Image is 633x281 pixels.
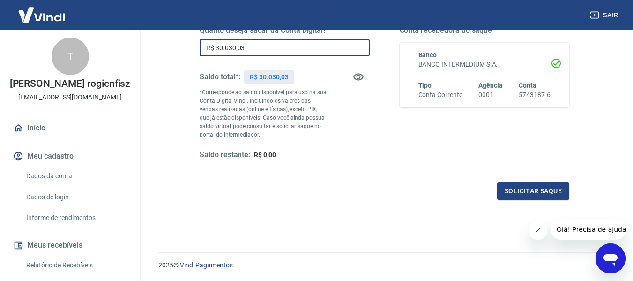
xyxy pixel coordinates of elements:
[497,182,569,200] button: Solicitar saque
[250,72,288,82] p: R$ 30.030,03
[11,118,129,138] a: Início
[551,219,626,240] iframe: Mensagem da empresa
[478,82,503,89] span: Agência
[11,235,129,256] button: Meus recebíveis
[200,72,240,82] h5: Saldo total*:
[418,90,462,100] h6: Conta Corrente
[22,208,129,228] a: Informe de rendimentos
[11,0,72,29] img: Vindi
[6,7,79,14] span: Olá! Precisa de ajuda?
[418,51,437,59] span: Banco
[52,38,89,75] div: T
[418,82,432,89] span: Tipo
[200,88,327,139] p: *Corresponde ao saldo disponível para uso na sua Conta Digital Vindi. Incluindo os valores das ve...
[519,90,551,100] h6: 5743187-6
[588,7,622,24] button: Sair
[10,79,131,89] p: [PERSON_NAME] rogienfisz
[11,146,129,167] button: Meu cadastro
[158,260,611,270] p: 2025 ©
[200,150,250,160] h5: Saldo restante:
[180,261,233,269] a: Vindi Pagamentos
[200,26,370,35] h5: Quanto deseja sacar da Conta Digital?
[418,60,551,69] h6: BANCO INTERMEDIUM S.A.
[596,243,626,273] iframe: Botão para abrir a janela de mensagens
[18,92,122,102] p: [EMAIL_ADDRESS][DOMAIN_NAME]
[22,256,129,275] a: Relatório de Recebíveis
[400,26,570,35] h5: Conta recebedora do saque
[22,188,129,207] a: Dados de login
[519,82,536,89] span: Conta
[22,167,129,186] a: Dados da conta
[478,90,503,100] h6: 0001
[529,221,547,240] iframe: Fechar mensagem
[254,151,276,159] span: R$ 0,00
